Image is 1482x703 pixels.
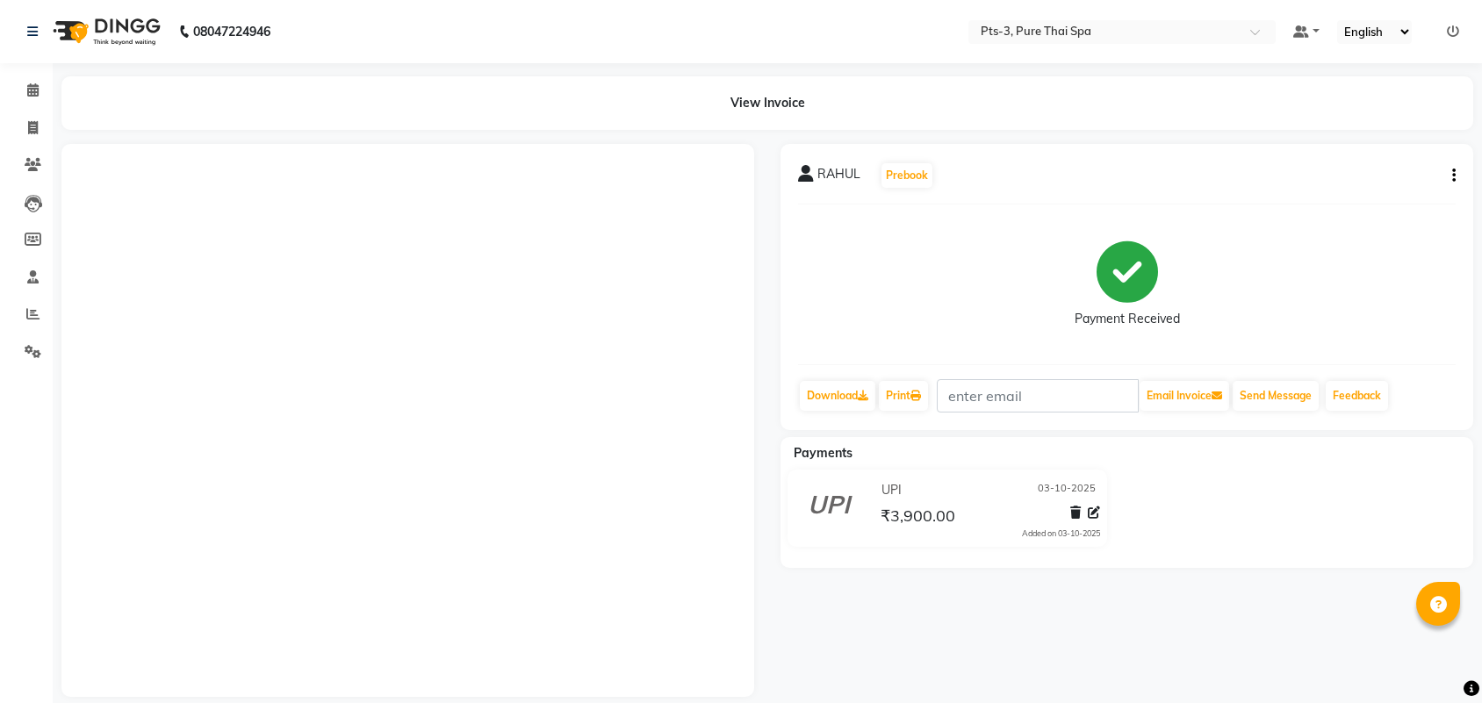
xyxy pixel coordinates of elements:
input: enter email [937,379,1139,412]
button: Prebook [881,163,932,188]
div: Added on 03-10-2025 [1022,527,1100,540]
div: Payment Received [1075,310,1180,328]
a: Feedback [1326,381,1388,411]
span: 03-10-2025 [1038,481,1096,499]
a: Download [800,381,875,411]
b: 08047224946 [193,7,270,56]
span: UPI [881,481,902,499]
img: logo [45,7,165,56]
span: ₹3,900.00 [881,506,955,530]
span: Payments [794,445,853,461]
a: Print [879,381,928,411]
button: Email Invoice [1140,381,1229,411]
div: View Invoice [61,76,1473,130]
button: Send Message [1233,381,1319,411]
span: RAHUL [817,165,860,190]
iframe: chat widget [1408,633,1464,685]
